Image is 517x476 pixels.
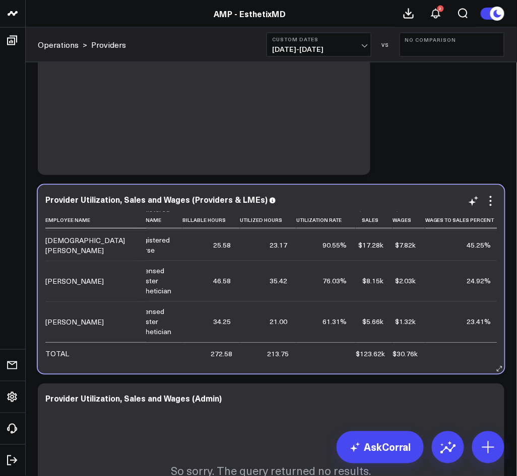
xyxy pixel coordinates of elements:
th: Utilization Rate [296,212,356,228]
a: AskCorral [337,431,424,463]
button: No Comparison [400,33,504,57]
div: Provider Utilization, Sales and Wages (Providers & LMEs) [45,194,268,205]
b: Custom Dates [272,36,366,42]
div: 35.42 [270,276,287,286]
div: 272.58 [211,349,232,359]
div: $1.32k [395,317,416,327]
th: Wages [393,212,425,228]
div: $8.15k [362,276,383,286]
div: 24.92% [467,276,491,286]
div: $7.82k [395,241,416,251]
div: $17.28k [358,241,383,251]
th: Utilized Hours [240,212,296,228]
div: 25.58 [213,241,231,251]
div: 61.31% [322,317,347,327]
div: 21.00 [270,317,287,327]
div: $123.62k [356,349,385,359]
button: Custom Dates[DATE]-[DATE] [267,33,371,57]
div: Reports in this section will respond to changes in date via the date picker in the top right of t... [45,8,363,165]
th: Wages To Sales Percent [425,212,500,228]
a: AMP - EsthetixMD [214,8,286,19]
div: [DEMOGRAPHIC_DATA][PERSON_NAME] [45,235,137,256]
div: Registered Nurse [135,235,173,256]
div: TOTAL [45,349,69,359]
div: Licensed Master Esthetician [135,266,173,296]
div: 76.03% [322,276,347,286]
a: Providers [91,39,126,50]
div: VS [376,42,395,48]
div: > [38,39,87,50]
div: 46.58 [213,276,231,286]
div: Provider Utilization, Sales and Wages (Admin) [45,393,222,404]
div: $5.66k [362,317,383,327]
div: [PERSON_NAME] [45,317,104,327]
a: Log Out [3,451,22,469]
th: Sales [356,212,393,228]
th: Billable Hours [182,212,240,228]
div: 23.41% [467,317,491,327]
th: Job Name [135,212,182,228]
a: Operations [38,39,79,50]
b: No Comparison [405,37,499,43]
th: Employee Name [45,212,146,228]
div: 45.25% [467,241,491,251]
div: 2 [437,6,444,12]
div: 23.17 [270,241,287,251]
div: [PERSON_NAME] [45,276,104,286]
div: 34.25 [213,317,231,327]
div: $2.03k [395,276,416,286]
div: $30.76k [393,349,418,359]
div: 90.55% [322,241,347,251]
span: [DATE] - [DATE] [272,45,366,53]
div: 213.75 [267,349,289,359]
div: Licensed Master Esthetician [135,307,173,337]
